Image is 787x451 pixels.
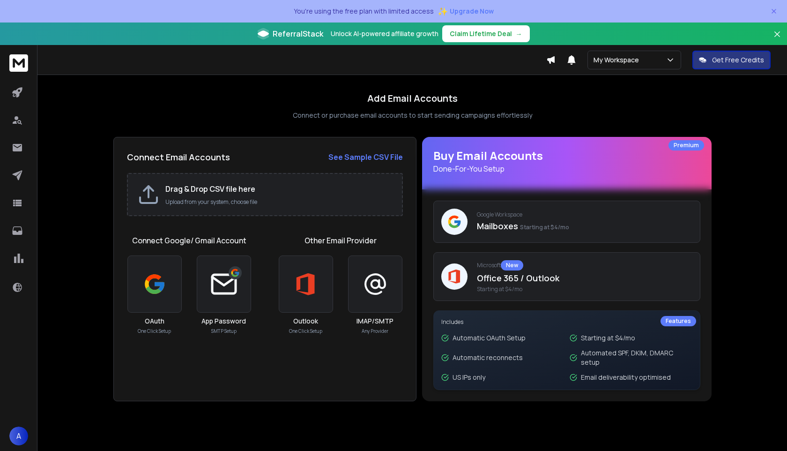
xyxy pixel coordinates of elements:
p: Includes [441,318,692,326]
strong: See Sample CSV File [328,152,403,162]
p: US IPs only [453,373,485,382]
h1: Buy Email Accounts [433,148,700,174]
span: ✨ [438,5,448,18]
div: New [501,260,523,271]
button: A [9,427,28,445]
p: Automatic OAuth Setup [453,333,526,343]
span: Starting at $4/mo [520,223,569,231]
button: ✨Upgrade Now [438,2,494,21]
span: Upgrade Now [450,7,494,16]
h3: IMAP/SMTP [356,316,393,326]
p: Microsoft [477,260,692,271]
p: Starting at $4/mo [581,333,635,343]
p: Email deliverability optimised [581,373,671,382]
p: One Click Setup [289,328,322,335]
p: Done-For-You Setup [433,163,700,174]
p: My Workspace [594,55,643,65]
div: Features [661,316,696,326]
p: Connect or purchase email accounts to start sending campaigns effortlessly [293,111,532,120]
p: Office 365 / Outlook [477,271,692,285]
button: Claim Lifetime Deal→ [442,25,530,42]
p: One Click Setup [138,328,171,335]
h1: Other Email Provider [304,235,377,246]
h3: Outlook [293,316,318,326]
h3: App Password [201,316,246,326]
p: Upload from your system, choose file [165,198,393,206]
button: Get Free Credits [692,51,771,69]
p: Unlock AI-powered affiliate growth [331,29,438,38]
p: Get Free Credits [712,55,764,65]
h1: Connect Google/ Gmail Account [132,235,246,246]
h2: Drag & Drop CSV file here [165,183,393,195]
span: → [516,29,522,38]
p: Mailboxes [477,219,692,233]
a: See Sample CSV File [328,151,403,163]
h3: OAuth [145,316,164,326]
h1: Add Email Accounts [367,92,458,105]
p: SMTP Setup [211,328,237,335]
h2: Connect Email Accounts [127,150,230,164]
p: Automatic reconnects [453,353,523,362]
div: Premium [668,140,704,150]
p: Google Workspace [477,211,692,218]
p: You're using the free plan with limited access [294,7,434,16]
p: Automated SPF, DKIM, DMARC setup [581,348,692,367]
p: Any Provider [362,328,388,335]
button: Close banner [771,28,783,51]
span: Starting at $4/mo [477,286,692,293]
span: ReferralStack [273,28,323,39]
